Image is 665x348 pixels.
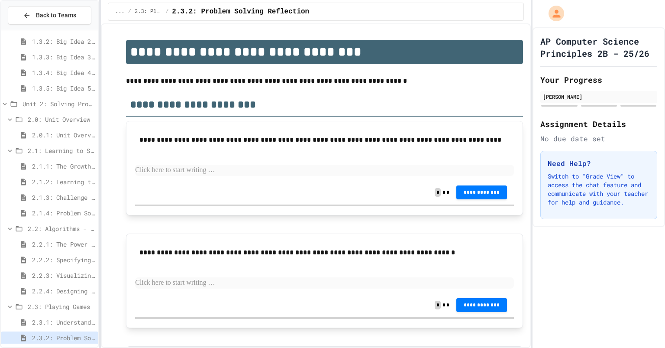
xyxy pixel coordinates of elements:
[28,115,95,124] span: 2.0: Unit Overview
[28,146,95,155] span: 2.1: Learning to Solve Hard Problems
[32,84,95,93] span: 1.3.5: Big Idea 5 - Impact of Computing
[548,172,650,207] p: Switch to "Grade View" to access the chat feature and communicate with your teacher for help and ...
[28,224,95,233] span: 2.2: Algorithms - from Pseudocode to Flowcharts
[135,8,162,15] span: 2.3: Playing Games
[32,130,95,140] span: 2.0.1: Unit Overview
[172,7,309,17] span: 2.3.2: Problem Solving Reflection
[32,37,95,46] span: 1.3.2: Big Idea 2 - Data
[23,99,95,108] span: Unit 2: Solving Problems in Computer Science
[548,158,650,169] h3: Need Help?
[32,333,95,342] span: 2.3.2: Problem Solving Reflection
[32,240,95,249] span: 2.2.1: The Power of Algorithms
[115,8,125,15] span: ...
[32,68,95,77] span: 1.3.4: Big Idea 4 - Computing Systems and Networks
[540,74,657,86] h2: Your Progress
[32,52,95,62] span: 1.3.3: Big Idea 3 - Algorithms and Programming
[128,8,131,15] span: /
[32,208,95,218] span: 2.1.4: Problem Solving Practice
[32,193,95,202] span: 2.1.3: Challenge Problem - The Bridge
[540,118,657,130] h2: Assignment Details
[8,6,91,25] button: Back to Teams
[32,162,95,171] span: 2.1.1: The Growth Mindset
[32,271,95,280] span: 2.2.3: Visualizing Logic with Flowcharts
[36,11,76,20] span: Back to Teams
[28,302,95,311] span: 2.3: Playing Games
[32,255,95,264] span: 2.2.2: Specifying Ideas with Pseudocode
[32,286,95,296] span: 2.2.4: Designing Flowcharts
[540,133,657,144] div: No due date set
[543,93,655,101] div: [PERSON_NAME]
[539,3,566,23] div: My Account
[32,177,95,186] span: 2.1.2: Learning to Solve Hard Problems
[32,318,95,327] span: 2.3.1: Understanding Games with Flowcharts
[165,8,168,15] span: /
[540,35,657,59] h1: AP Computer Science Principles 2B - 25/26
